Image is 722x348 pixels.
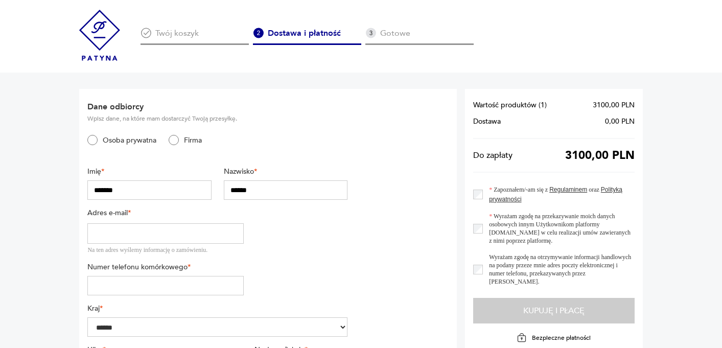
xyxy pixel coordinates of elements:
label: Imię [87,167,211,176]
a: Regulaminem [549,186,587,193]
label: Wyrażam zgodę na przekazywanie moich danych osobowych innym Użytkownikom platformy [DOMAIN_NAME] ... [483,212,635,245]
label: Numer telefonu komórkowego [87,262,243,272]
p: Bezpieczne płatności [532,334,591,342]
label: Adres e-mail [87,208,243,218]
span: Dostawa [473,118,501,126]
div: Na ten adres wyślemy informację o zamówieniu. [87,246,243,254]
label: Firma [179,135,202,145]
img: Ikona [365,28,376,38]
div: Twój koszyk [141,28,249,45]
img: Ikona [141,28,151,38]
span: 0,00 PLN [605,118,635,126]
img: Ikona [253,28,264,38]
span: Wartość produktów ( 1 ) [473,101,547,109]
label: Wyrażam zgodę na otrzymywanie informacji handlowych na podany przeze mnie adres poczty elektronic... [483,253,635,286]
span: Do zapłaty [473,151,513,159]
h2: Dane odbiorcy [87,101,347,112]
img: Patyna - sklep z meblami i dekoracjami vintage [79,10,120,61]
label: Nazwisko [224,167,347,176]
img: Ikona kłódki [517,333,527,343]
label: Osoba prywatna [98,135,156,145]
div: Dostawa i płatność [253,28,361,45]
label: Kraj [87,304,347,313]
span: 3100,00 PLN [593,101,635,109]
a: Polityką prywatności [489,186,622,203]
p: Wpisz dane, na które mam dostarczyć Twoją przesyłkę. [87,114,347,123]
div: Gotowe [365,28,474,45]
span: 3100,00 PLN [565,151,635,159]
label: Zapoznałem/-am się z oraz [483,185,635,204]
